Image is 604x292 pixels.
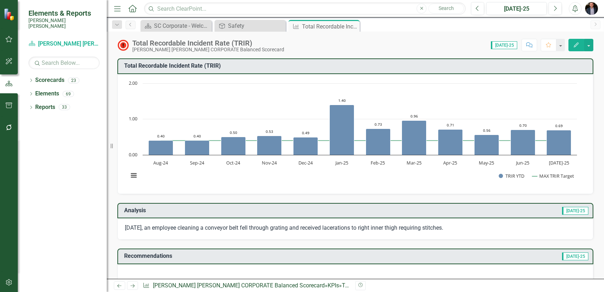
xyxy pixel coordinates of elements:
path: Mar-25, 0.96. TRIR YTD. [402,120,426,155]
div: SC Corporate - Welcome to ClearPoint [154,21,210,30]
div: 33 [59,104,70,110]
div: Chart. Highcharts interactive chart. [125,80,586,187]
text: May-25 [479,160,494,166]
button: [DATE]-25 [486,2,547,15]
text: Jan-25 [335,160,348,166]
input: Search Below... [28,57,100,69]
text: 0.73 [375,122,382,127]
text: Aug-24 [153,160,168,166]
h3: Recommendations [124,253,422,259]
text: Jun-25 [515,160,529,166]
text: 0.96 [410,114,418,119]
button: Search [428,4,464,14]
div: » » [143,282,350,290]
text: 0.49 [302,130,309,135]
text: 0.00 [129,151,137,158]
a: [PERSON_NAME] [PERSON_NAME] CORPORATE Balanced Scorecard [28,40,100,48]
a: Reports [35,103,55,111]
button: Show TRIR YTD [499,173,524,179]
text: Oct-24 [226,160,240,166]
path: Sep-24, 0.4. TRIR YTD. [185,140,210,155]
span: [DATE]-25 [562,207,588,215]
a: Scorecards [35,76,64,84]
input: Search ClearPoint... [144,2,466,15]
span: Elements & Reports [28,9,100,17]
a: Safety [216,21,284,30]
text: 0.40 [157,134,165,139]
div: Total Recordable Incident Rate (TRIR) [342,282,436,289]
text: MAX TRIR Target [539,173,574,179]
path: May-25, 0.56. TRIR YTD. [475,135,499,155]
text: [DATE]-25 [549,160,569,166]
text: 2.00 [129,80,137,86]
path: Aug-24, 0.4. TRIR YTD. [149,140,173,155]
text: 0.71 [447,122,454,127]
img: ClearPoint Strategy [4,8,16,21]
a: SC Corporate - Welcome to ClearPoint [142,21,210,30]
path: Feb-25, 0.73. TRIR YTD. [366,129,391,155]
span: [DATE]-25 [562,252,588,260]
span: Search [439,5,454,11]
span: [DATE]-25 [491,41,517,49]
text: 0.53 [266,129,273,134]
text: 1.00 [129,115,137,122]
text: Nov-24 [262,160,277,166]
div: [PERSON_NAME] [PERSON_NAME] CORPORATE Balanced Scorecard [132,47,284,52]
path: Dec-24, 0.49. TRIR YTD. [293,137,318,155]
text: Sep-24 [190,160,205,166]
a: [PERSON_NAME] [PERSON_NAME] CORPORATE Balanced Scorecard [153,282,325,289]
text: Mar-25 [407,160,422,166]
path: Apr-25, 0.71. TRIR YTD. [438,129,463,155]
div: 23 [68,77,79,83]
a: Elements [35,90,59,98]
h3: Analysis [124,207,331,214]
button: View chart menu, Chart [129,170,139,180]
text: Feb-25 [371,160,385,166]
text: 0.70 [519,123,527,128]
path: Jul-25, 0.69. TRIR YTD. [547,130,571,155]
p: [DATE], an employee cleaning a conveyor belt fell through grating and received lacerations to rig... [125,224,586,232]
div: Total Recordable Incident Rate (TRIR) [302,22,358,31]
text: 0.40 [194,134,201,139]
text: 0.56 [483,128,491,133]
path: Nov-24, 0.53. TRIR YTD. [257,136,282,155]
a: KPIs [328,282,339,289]
path: Jan-25, 1.4. TRIR YTD. [330,105,354,155]
text: 0.69 [555,123,563,128]
div: 69 [63,91,74,97]
svg: Interactive chart [125,80,581,187]
text: TRIR YTD [505,173,524,179]
text: Dec-24 [298,160,313,166]
img: Chris Amodeo [585,2,598,15]
path: Oct-24, 0.5. TRIR YTD. [221,137,246,155]
img: Above MAX Target [117,40,129,51]
div: Safety [228,21,284,30]
text: 1.40 [338,98,346,103]
div: [DATE]-25 [489,5,544,13]
path: Jun-25, 0.7. TRIR YTD. [511,130,535,155]
text: 0.50 [230,130,237,135]
button: Show MAX TRIR Target [532,173,574,179]
h3: Total Recordable Incident Rate (TRIR)​ [124,63,589,69]
text: Apr-25 [443,160,457,166]
div: Total Recordable Incident Rate (TRIR) [132,39,284,47]
small: [PERSON_NAME] [PERSON_NAME] [28,17,100,29]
